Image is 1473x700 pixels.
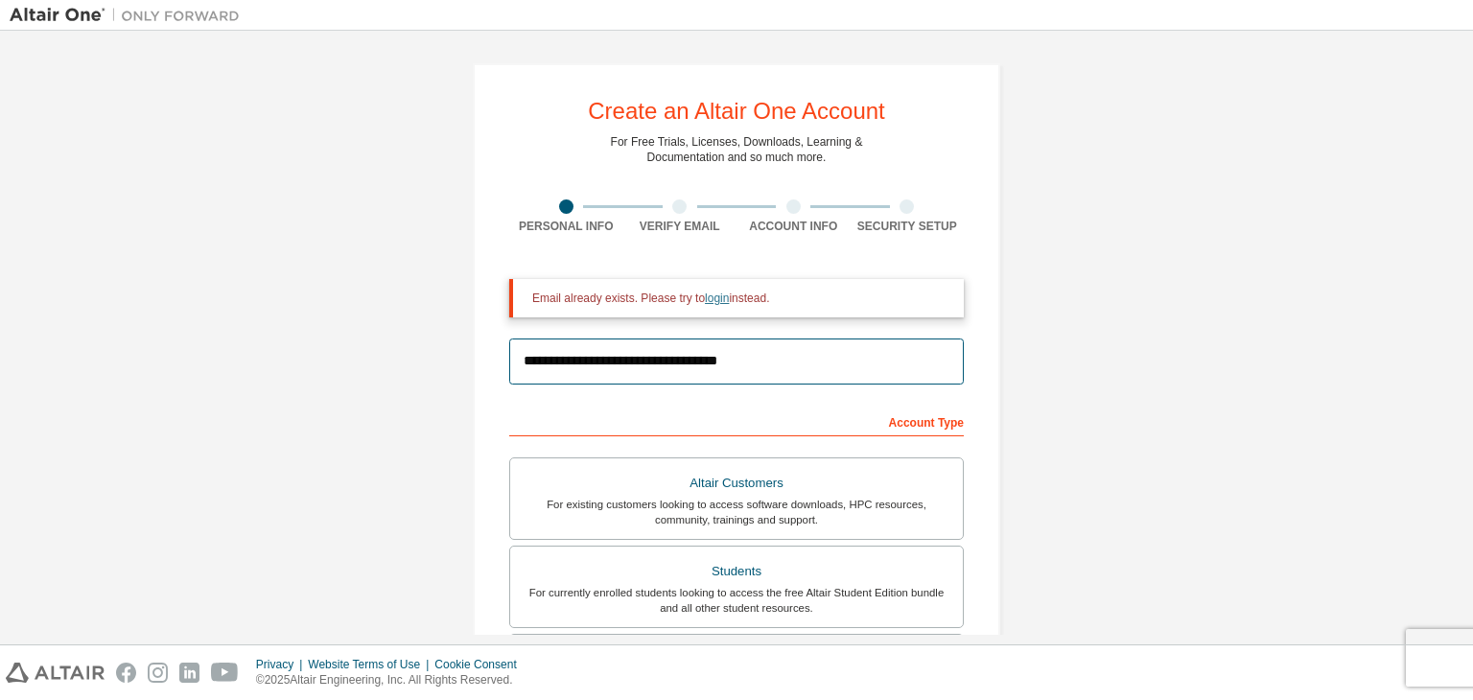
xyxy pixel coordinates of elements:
[10,6,249,25] img: Altair One
[179,663,199,683] img: linkedin.svg
[522,497,951,527] div: For existing customers looking to access software downloads, HPC resources, community, trainings ...
[522,470,951,497] div: Altair Customers
[6,663,105,683] img: altair_logo.svg
[532,291,948,306] div: Email already exists. Please try to instead.
[522,585,951,616] div: For currently enrolled students looking to access the free Altair Student Edition bundle and all ...
[148,663,168,683] img: instagram.svg
[434,657,527,672] div: Cookie Consent
[588,100,885,123] div: Create an Altair One Account
[308,657,434,672] div: Website Terms of Use
[211,663,239,683] img: youtube.svg
[611,134,863,165] div: For Free Trials, Licenses, Downloads, Learning & Documentation and so much more.
[509,406,964,436] div: Account Type
[116,663,136,683] img: facebook.svg
[623,219,737,234] div: Verify Email
[851,219,965,234] div: Security Setup
[256,672,528,688] p: © 2025 Altair Engineering, Inc. All Rights Reserved.
[256,657,308,672] div: Privacy
[522,558,951,585] div: Students
[705,292,729,305] a: login
[509,219,623,234] div: Personal Info
[736,219,851,234] div: Account Info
